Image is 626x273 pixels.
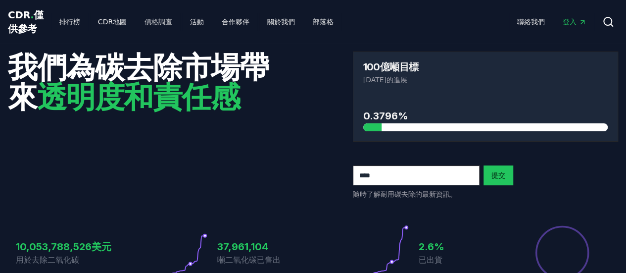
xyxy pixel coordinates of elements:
font: 37,961,104 [217,241,268,253]
font: 關於我們 [267,18,295,26]
font: 部落格 [313,18,334,26]
a: 部落格 [305,13,341,31]
font: 透明度和責任感 [37,76,240,116]
a: 關於我們 [259,13,303,31]
font: 已出貨 [419,255,442,265]
a: 合作夥伴 [214,13,257,31]
a: 排行榜 [51,13,88,31]
font: CDR地圖 [98,18,127,26]
font: [DATE]的進展 [363,76,407,84]
a: 活動 [182,13,212,31]
font: 我們 [8,46,66,87]
font: 活動 [190,18,204,26]
font: 提交 [491,171,505,179]
button: 提交 [483,165,513,185]
font: 0.3796% [363,110,408,122]
a: 聯絡我們 [509,13,553,31]
font: 排行榜 [59,18,80,26]
a: CDR.僅供參考 [8,8,44,36]
a: 價格調查 [137,13,180,31]
font: 隨時了解耐用碳去除的最新資訊。 [353,190,457,198]
nav: 主要的 [509,13,594,31]
font: 10,053,788,526美元 [16,241,111,253]
a: CDR地圖 [90,13,135,31]
font: . [30,9,34,21]
font: 登入 [563,18,577,26]
font: 100億噸目標 [363,61,419,73]
font: 用於去除二氧化碳 [16,255,79,265]
font: 合作夥伴 [222,18,249,26]
font: 聯絡我們 [517,18,545,26]
a: 登入 [555,13,594,31]
font: CDR [8,9,30,21]
font: 噸二氧化碳已售出 [217,255,281,265]
font: 2.6% [419,241,444,253]
font: 僅供參考 [8,9,44,35]
font: 價格調查 [144,18,172,26]
nav: 主要的 [51,13,341,31]
font: 為碳去除市場帶來 [8,46,269,116]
